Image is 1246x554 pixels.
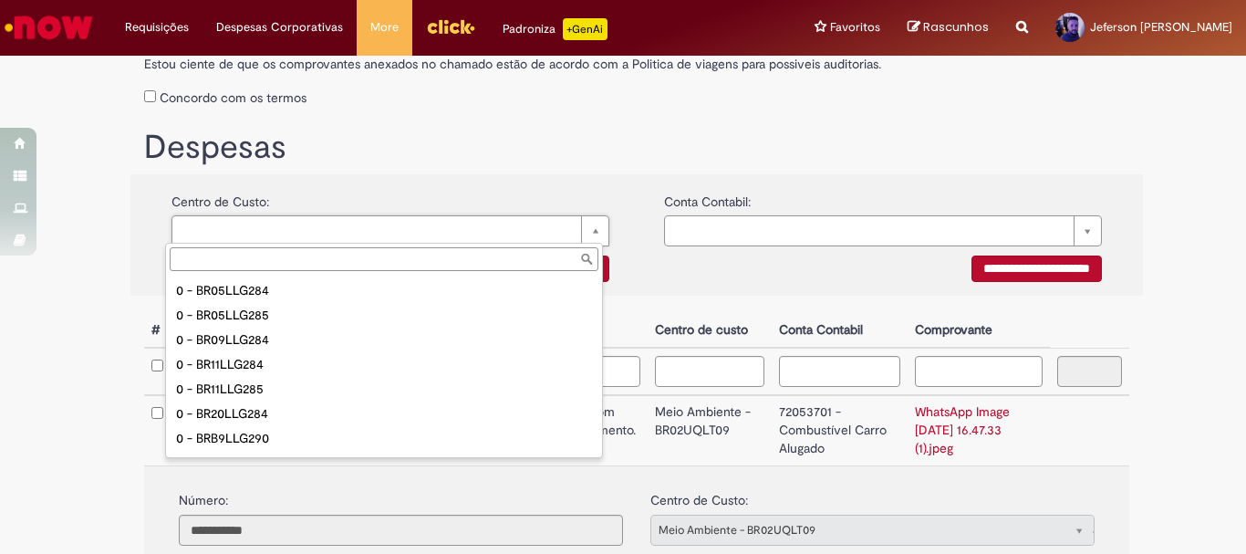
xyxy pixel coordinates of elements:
div: 0 - BRB9LLG290 [170,426,598,451]
div: 0 - BR05LLG285 [170,303,598,328]
div: 0 - BR20LLG284 [170,402,598,426]
div: 0 - BR11LLG284 [170,352,598,377]
div: 0 - BR11LLG285 [170,377,598,402]
div: 0 - BR09LLG284 [170,328,598,352]
div: 0 - BR05LLG284 [170,278,598,303]
div: 0 - BRC0LLG288 [170,451,598,476]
